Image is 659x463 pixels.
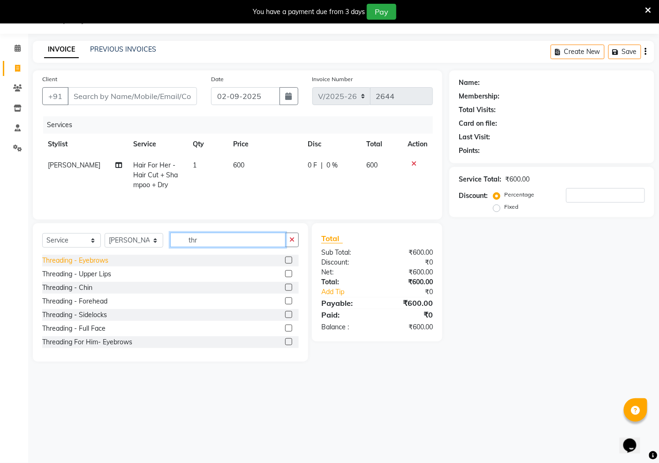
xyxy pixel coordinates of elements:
[459,105,496,115] div: Total Visits:
[321,160,323,170] span: |
[211,75,224,83] label: Date
[551,45,605,59] button: Create New
[302,134,361,155] th: Disc
[459,146,480,156] div: Points:
[388,287,440,297] div: ₹0
[170,233,286,247] input: Search or Scan
[44,41,79,58] a: INVOICE
[314,287,387,297] a: Add Tip
[314,248,377,258] div: Sub Total:
[367,4,396,20] button: Pay
[42,324,106,334] div: Threading - Full Face
[42,283,92,293] div: Threading - Chin
[459,91,500,101] div: Membership:
[620,425,650,454] iframe: chat widget
[90,45,156,53] a: PREVIOUS INVOICES
[42,134,128,155] th: Stylist
[459,175,501,184] div: Service Total:
[128,134,188,155] th: Service
[459,78,480,88] div: Name:
[361,134,402,155] th: Total
[314,258,377,267] div: Discount:
[377,322,440,332] div: ₹600.00
[377,309,440,320] div: ₹0
[188,134,227,155] th: Qty
[68,87,197,105] input: Search by Name/Mobile/Email/Code
[42,75,57,83] label: Client
[504,190,534,199] label: Percentage
[314,322,377,332] div: Balance :
[505,175,530,184] div: ₹600.00
[253,7,365,17] div: You have a payment due from 3 days
[48,161,100,169] span: [PERSON_NAME]
[314,267,377,277] div: Net:
[43,116,440,134] div: Services
[312,75,353,83] label: Invoice Number
[233,161,244,169] span: 600
[459,119,497,129] div: Card on file:
[308,160,317,170] span: 0 F
[377,248,440,258] div: ₹600.00
[314,309,377,320] div: Paid:
[314,297,377,309] div: Payable:
[42,337,132,347] div: Threading For Him- Eyebrows
[42,296,107,306] div: Threading - Forehead
[377,277,440,287] div: ₹600.00
[326,160,338,170] span: 0 %
[504,203,518,211] label: Fixed
[377,258,440,267] div: ₹0
[314,277,377,287] div: Total:
[42,269,111,279] div: Threading - Upper Lips
[321,234,343,243] span: Total
[608,45,641,59] button: Save
[42,87,68,105] button: +91
[459,132,490,142] div: Last Visit:
[133,161,178,189] span: Hair For Her - Hair Cut + Shampoo + Dry
[42,310,107,320] div: Threading - Sidelocks
[227,134,302,155] th: Price
[459,191,488,201] div: Discount:
[366,161,378,169] span: 600
[42,256,108,266] div: Threading - Eyebrows
[402,134,433,155] th: Action
[377,267,440,277] div: ₹600.00
[377,297,440,309] div: ₹600.00
[193,161,197,169] span: 1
